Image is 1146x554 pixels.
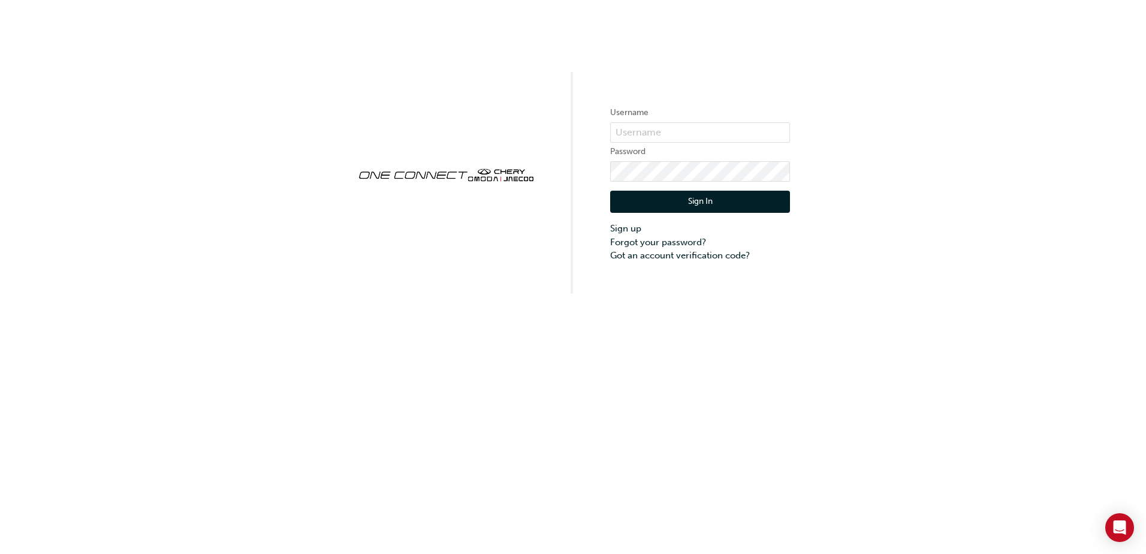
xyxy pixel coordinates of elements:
div: Open Intercom Messenger [1105,513,1134,542]
input: Username [610,122,790,143]
a: Got an account verification code? [610,249,790,263]
label: Password [610,144,790,159]
a: Sign up [610,222,790,236]
img: oneconnect [356,158,536,189]
a: Forgot your password? [610,236,790,249]
button: Sign In [610,191,790,213]
label: Username [610,106,790,120]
